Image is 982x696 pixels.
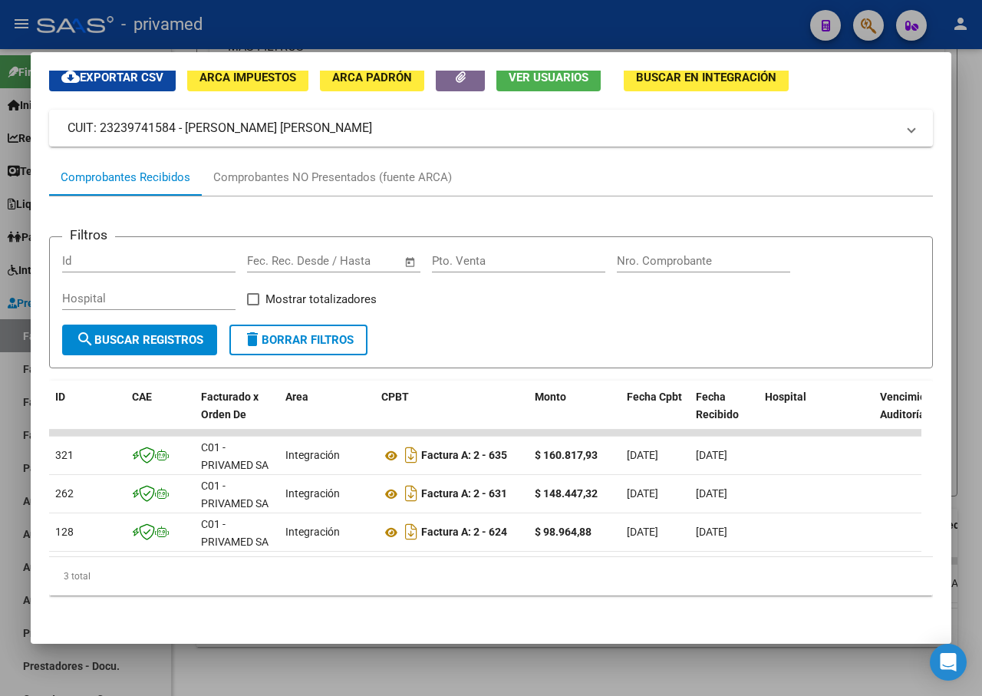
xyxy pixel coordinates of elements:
strong: Factura A: 2 - 635 [421,450,507,462]
datatable-header-cell: Fecha Recibido [690,381,759,448]
span: Integración [285,526,340,538]
span: [DATE] [696,526,727,538]
datatable-header-cell: Area [279,381,375,448]
strong: Factura A: 2 - 631 [421,488,507,500]
span: ARCA Padrón [332,71,412,84]
span: [DATE] [627,487,658,500]
span: CAE [132,391,152,403]
datatable-header-cell: Facturado x Orden De [195,381,279,448]
datatable-header-cell: CAE [126,381,195,448]
div: 3 total [49,557,933,595]
span: Buscar Registros [76,333,203,347]
strong: Factura A: 2 - 624 [421,526,507,539]
span: [DATE] [627,526,658,538]
div: Comprobantes Recibidos [61,169,190,186]
input: Fecha inicio [247,254,309,268]
datatable-header-cell: CPBT [375,381,529,448]
span: Integración [285,487,340,500]
div: Comprobantes NO Presentados (fuente ARCA) [213,169,452,186]
i: Descargar documento [401,520,421,544]
span: [DATE] [696,487,727,500]
datatable-header-cell: Hospital [759,381,874,448]
button: ARCA Padrón [320,63,424,91]
span: Hospital [765,391,806,403]
strong: $ 148.447,32 [535,487,598,500]
i: Descargar documento [401,481,421,506]
mat-expansion-panel-header: CUIT: 23239741584 - [PERSON_NAME] [PERSON_NAME] [49,110,933,147]
span: 262 [55,487,74,500]
datatable-header-cell: Fecha Cpbt [621,381,690,448]
span: ID [55,391,65,403]
datatable-header-cell: ID [49,381,126,448]
mat-icon: delete [243,330,262,348]
button: Borrar Filtros [229,325,367,355]
span: Borrar Filtros [243,333,354,347]
button: Open calendar [402,253,420,271]
h3: Filtros [62,225,115,245]
span: Facturado x Orden De [201,391,259,421]
span: Monto [535,391,566,403]
button: Ver Usuarios [496,63,601,91]
span: C01 - PRIVAMED SA [201,518,269,548]
span: Buscar en Integración [636,71,776,84]
span: Vencimiento Auditoría [880,391,942,421]
span: 128 [55,526,74,538]
button: Buscar Registros [62,325,217,355]
strong: $ 160.817,93 [535,449,598,461]
span: [DATE] [696,449,727,461]
span: ARCA Impuestos [199,71,296,84]
i: Descargar documento [401,443,421,467]
datatable-header-cell: Monto [529,381,621,448]
button: Buscar en Integración [624,63,789,91]
datatable-header-cell: Vencimiento Auditoría [874,381,943,448]
div: Open Intercom Messenger [930,644,967,681]
span: Fecha Recibido [696,391,739,421]
span: [DATE] [627,449,658,461]
span: Exportar CSV [61,71,163,84]
mat-icon: search [76,330,94,348]
span: Fecha Cpbt [627,391,682,403]
button: ARCA Impuestos [187,63,308,91]
mat-icon: cloud_download [61,68,80,86]
span: Integración [285,449,340,461]
span: Ver Usuarios [509,71,588,84]
span: C01 - PRIVAMED SA [201,480,269,510]
span: Mostrar totalizadores [265,290,377,308]
span: C01 - PRIVAMED SA [201,441,269,471]
span: 321 [55,449,74,461]
strong: $ 98.964,88 [535,526,592,538]
input: Fecha fin [323,254,397,268]
span: Area [285,391,308,403]
mat-panel-title: CUIT: 23239741584 - [PERSON_NAME] [PERSON_NAME] [68,119,896,137]
span: CPBT [381,391,409,403]
button: Exportar CSV [49,63,176,91]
